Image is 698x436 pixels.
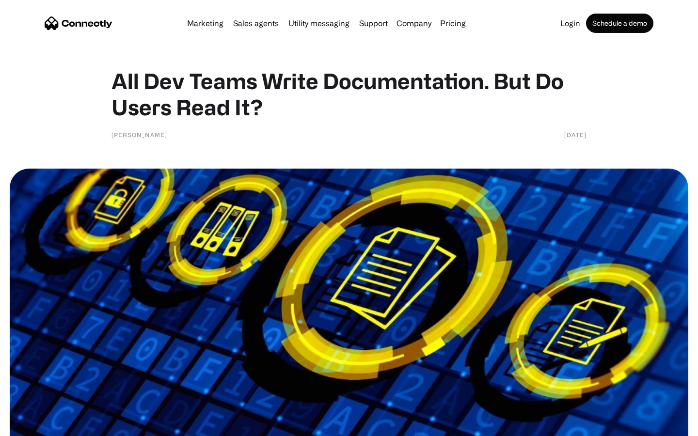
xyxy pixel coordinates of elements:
[229,19,283,27] a: Sales agents
[285,19,353,27] a: Utility messaging
[436,19,470,27] a: Pricing
[355,19,392,27] a: Support
[564,130,587,140] div: [DATE]
[586,14,653,33] a: Schedule a demo
[10,419,58,433] aside: Language selected: English
[19,419,58,433] ul: Language list
[394,16,434,30] div: Company
[111,68,587,120] h1: All Dev Teams Write Documentation. But Do Users Read It?
[556,19,584,27] a: Login
[45,16,112,31] a: home
[397,16,431,30] div: Company
[111,130,167,140] div: [PERSON_NAME]
[183,19,227,27] a: Marketing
